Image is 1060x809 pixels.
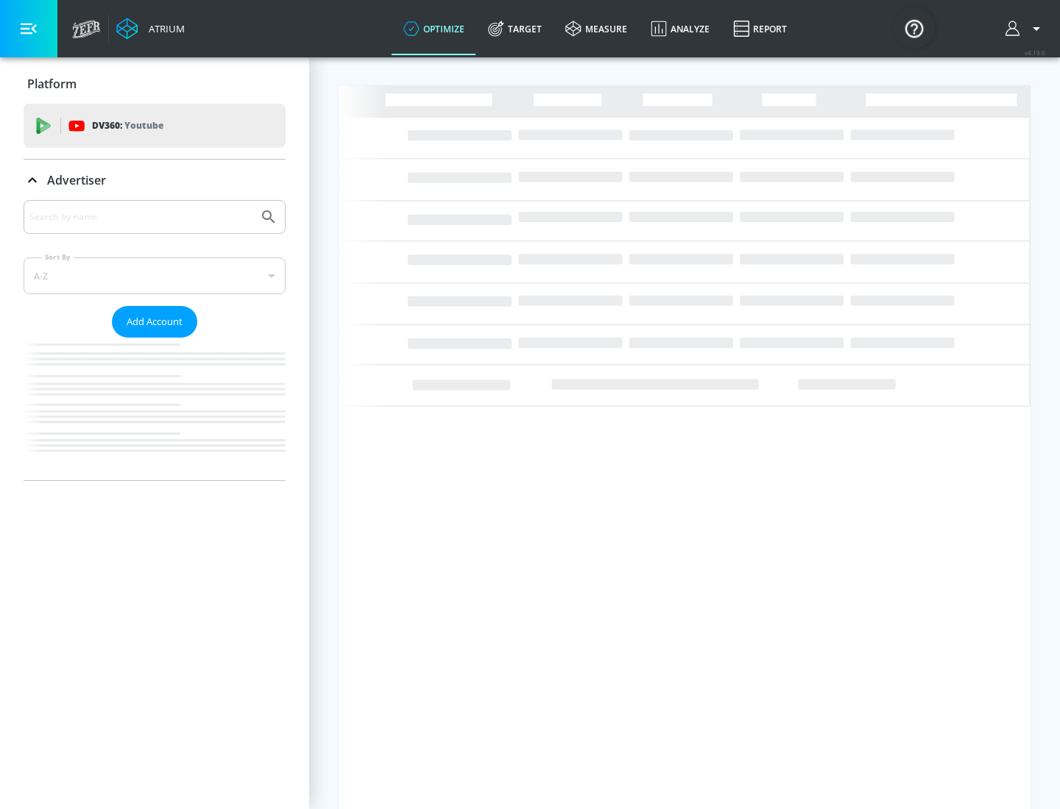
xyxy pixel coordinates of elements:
div: Platform [24,63,286,104]
p: Advertiser [47,172,106,188]
div: DV360: Youtube [24,104,286,148]
p: Youtube [124,118,163,133]
a: Atrium [116,18,185,40]
span: Add Account [127,313,183,330]
button: Add Account [112,306,197,338]
a: Target [476,2,554,55]
div: Advertiser [24,160,286,201]
p: Platform [27,76,77,92]
button: Open Resource Center [894,7,935,49]
div: Atrium [143,22,185,35]
div: A-Z [24,257,286,294]
a: Report [721,2,799,55]
input: Search by name [29,207,252,227]
a: measure [554,2,639,55]
a: optimize [392,2,476,55]
label: Sort By [42,252,74,262]
a: Analyze [639,2,721,55]
p: DV360: [92,118,163,134]
nav: list of Advertiser [24,338,286,480]
span: v 4.19.0 [1025,49,1045,57]
div: Advertiser [24,200,286,480]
